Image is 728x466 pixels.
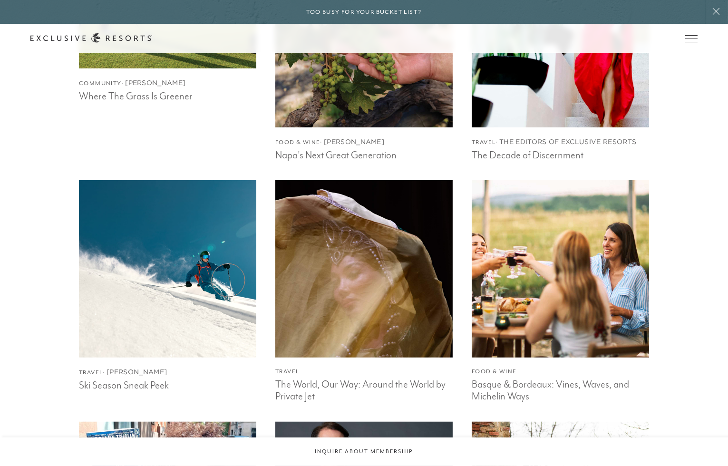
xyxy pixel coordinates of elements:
span: · [PERSON_NAME] [103,368,167,376]
a: Food & WineBasque & Bordeaux: Vines, Waves, and Michelin Ways [472,180,649,402]
h3: Basque & Bordeaux: Vines, Waves, and Michelin Ways [472,376,649,402]
h3: Where The Grass Is Greener [79,88,256,102]
h3: The Decade of Discernment [472,147,649,161]
h4: Food & Wine [472,367,649,376]
a: Travel· [PERSON_NAME]Ski Season Sneak Peek [79,180,256,391]
button: Open navigation [685,35,698,42]
h6: Too busy for your bucket list? [307,8,422,17]
h4: Travel [275,367,453,376]
a: TravelThe World, Our Way: Around the World by Private Jet [275,180,453,402]
span: · [PERSON_NAME] [320,137,384,146]
h4: Food & Wine [275,137,453,147]
h3: The World, Our Way: Around the World by Private Jet [275,376,453,402]
iframe: Qualified Messenger [718,456,728,466]
h4: Travel [79,367,256,377]
h3: Ski Season Sneak Peek [79,377,256,391]
h4: Community [79,78,256,88]
h3: Napa's Next Great Generation [275,147,453,161]
h4: Travel [472,137,649,147]
span: · [PERSON_NAME] [122,78,186,87]
span: · The Editors of Exclusive Resorts [495,137,636,146]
